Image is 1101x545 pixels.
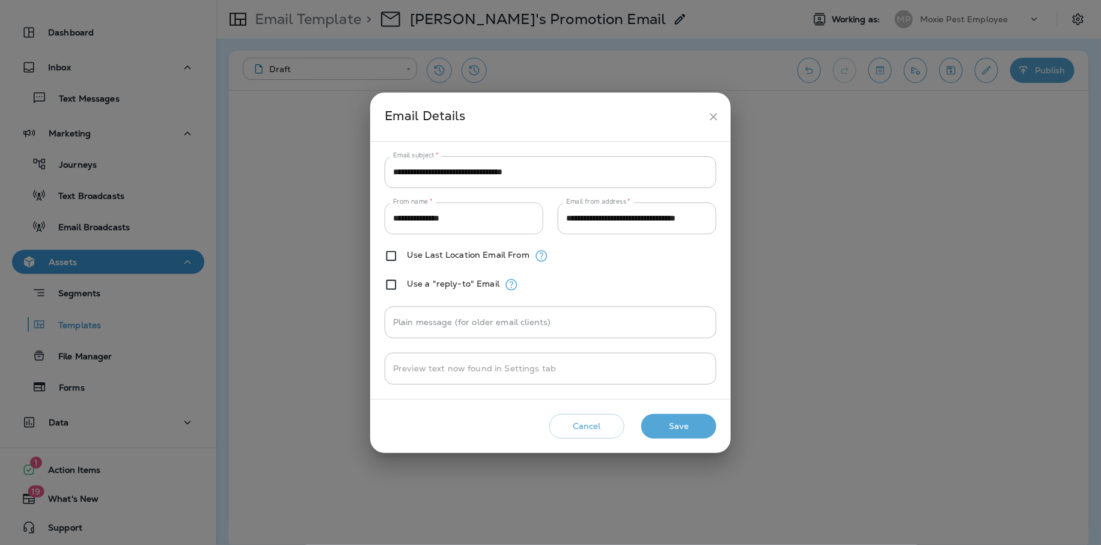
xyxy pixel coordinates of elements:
[566,197,630,206] label: Email from address
[407,279,499,288] label: Use a "reply-to" Email
[393,197,433,206] label: From name
[641,414,716,439] button: Save
[703,106,725,128] button: close
[385,106,703,128] div: Email Details
[407,250,529,260] label: Use Last Location Email From
[549,414,624,439] button: Cancel
[393,151,439,160] label: Email subject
